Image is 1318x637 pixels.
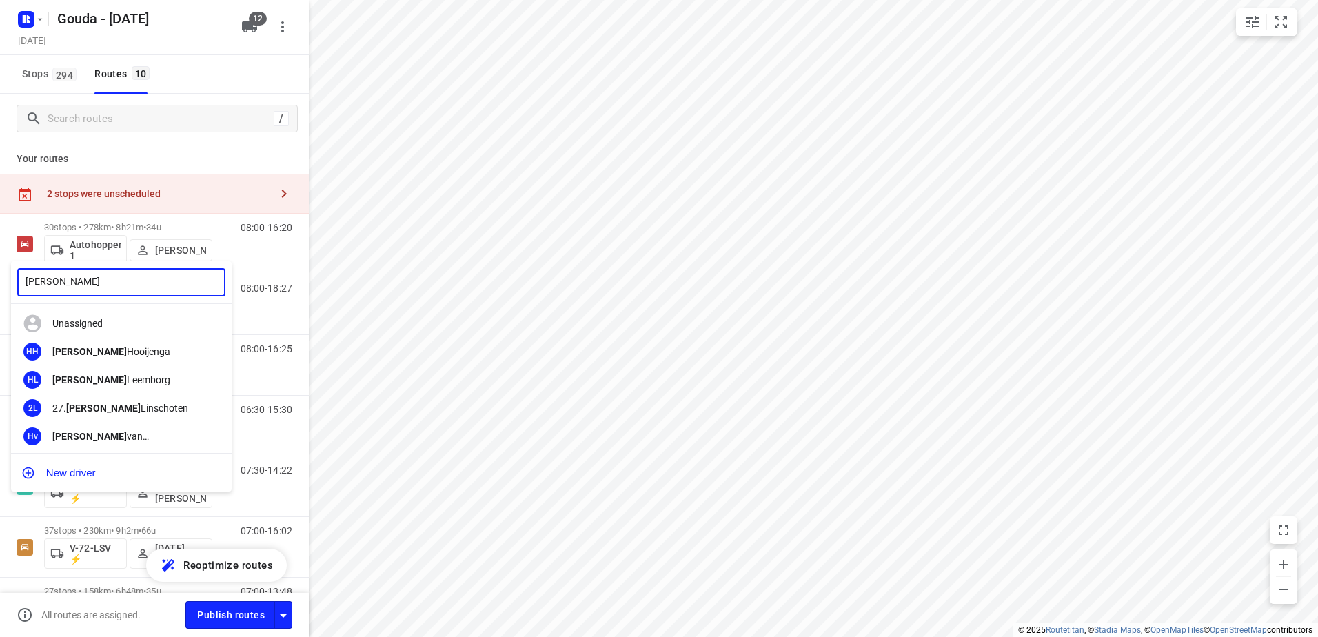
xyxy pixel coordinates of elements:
[11,338,232,366] div: HH[PERSON_NAME]Hooijenga
[52,431,197,442] div: van [PERSON_NAME]
[66,403,141,414] b: [PERSON_NAME]
[11,422,232,450] div: Hv[PERSON_NAME]van [PERSON_NAME]
[23,371,41,389] div: HL
[23,427,41,445] div: Hv
[52,431,127,442] b: [PERSON_NAME]
[11,459,232,487] button: New driver
[52,318,197,329] div: Unassigned
[52,374,197,385] div: Leemborg
[52,346,197,357] div: Hooijenga
[11,450,232,478] div: 1V100.[PERSON_NAME]Vos
[11,365,232,394] div: HL[PERSON_NAME]Leemborg
[11,310,232,338] div: Unassigned
[23,399,41,417] div: 2L
[23,343,41,361] div: HH
[52,403,197,414] div: 27. Linschoten
[17,268,225,296] input: Assign to...
[11,394,232,422] div: 2L27.[PERSON_NAME]Linschoten
[52,346,127,357] b: [PERSON_NAME]
[52,374,127,385] b: [PERSON_NAME]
